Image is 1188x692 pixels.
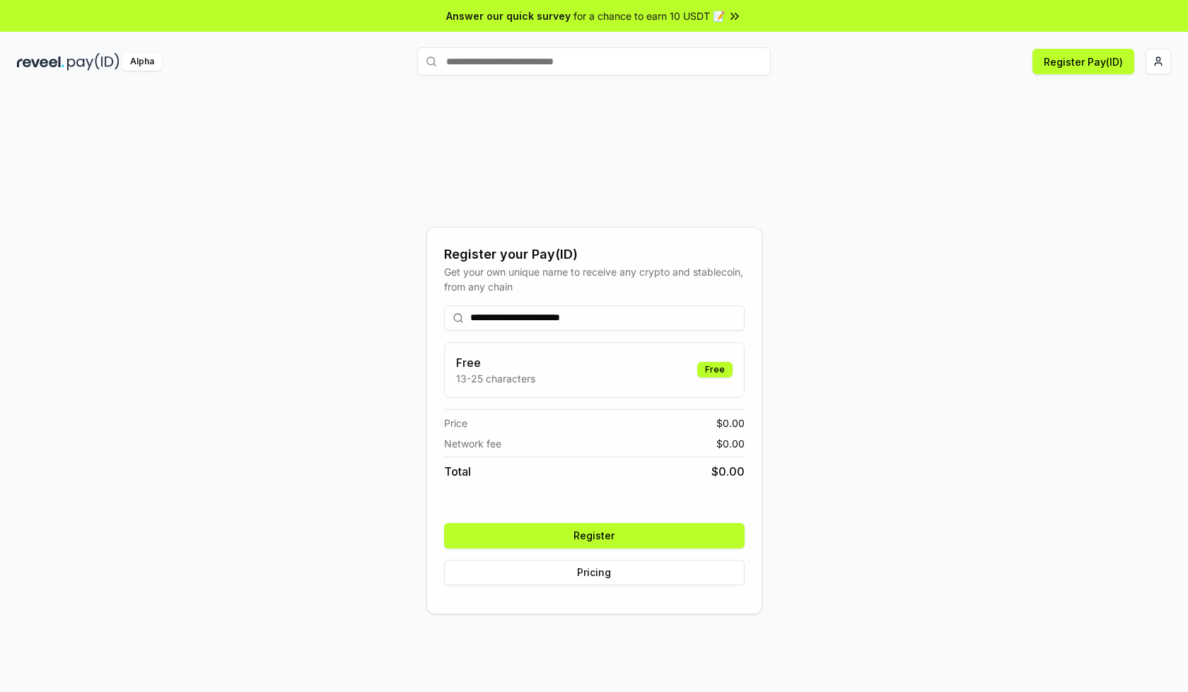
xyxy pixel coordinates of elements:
p: 13-25 characters [456,371,535,386]
button: Register [444,523,745,549]
h3: Free [456,354,535,371]
span: $ 0.00 [711,463,745,480]
img: reveel_dark [17,53,64,71]
span: Total [444,463,471,480]
span: $ 0.00 [716,416,745,430]
span: $ 0.00 [716,436,745,451]
span: for a chance to earn 10 USDT 📝 [573,8,725,23]
div: Free [697,362,733,377]
span: Answer our quick survey [446,8,571,23]
img: pay_id [67,53,120,71]
span: Network fee [444,436,501,451]
span: Price [444,416,467,430]
div: Get your own unique name to receive any crypto and stablecoin, from any chain [444,264,745,294]
button: Pricing [444,560,745,585]
div: Alpha [122,53,162,71]
button: Register Pay(ID) [1032,49,1134,74]
div: Register your Pay(ID) [444,245,745,264]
